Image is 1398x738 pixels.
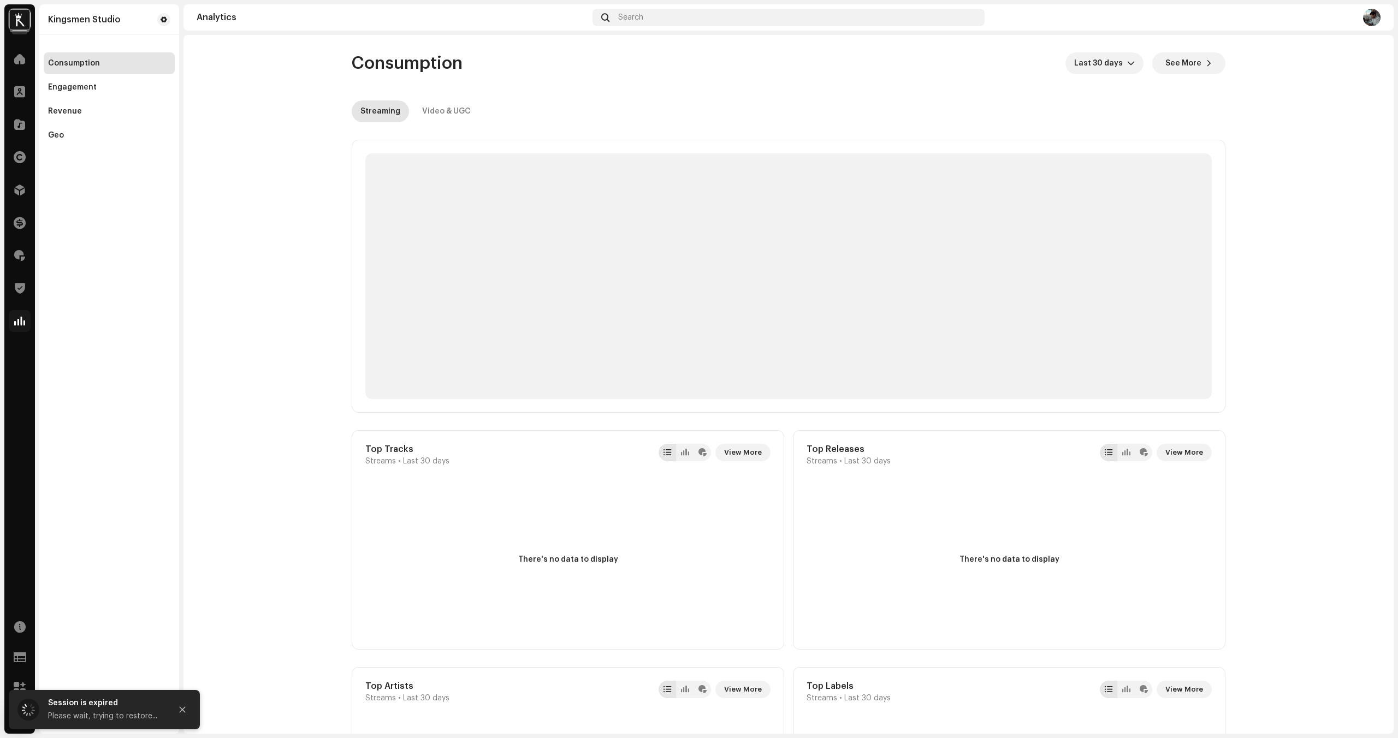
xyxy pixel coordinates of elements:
[365,681,449,692] div: Top Artists
[197,13,588,22] div: Analytics
[807,681,891,692] div: Top Labels
[807,457,837,466] span: Streams
[844,457,891,466] span: Last 30 days
[1165,679,1203,700] span: View More
[1165,52,1201,74] span: See More
[360,100,400,122] div: Streaming
[398,694,401,703] span: •
[365,694,396,703] span: Streams
[724,442,762,463] span: View More
[715,681,771,698] button: View More
[48,131,64,140] div: Geo
[44,76,175,98] re-m-nav-item: Engagement
[1165,442,1203,463] span: View More
[1363,9,1381,26] img: e7e1c77d-7ac2-4e23-a9aa-5e1bb7bb2ada
[839,457,842,466] span: •
[398,457,401,466] span: •
[1074,52,1127,74] span: Last 30 days
[403,694,449,703] span: Last 30 days
[839,694,842,703] span: •
[1157,681,1212,698] button: View More
[48,697,163,710] div: Session is expired
[48,83,97,92] div: Engagement
[352,52,463,74] span: Consumption
[1152,52,1225,74] button: See More
[365,457,396,466] span: Streams
[807,694,837,703] span: Streams
[403,457,449,466] span: Last 30 days
[7,705,33,731] div: Open Intercom Messenger
[9,9,31,31] img: e9e70cf3-c49a-424f-98c5-fab0222053be
[48,710,163,723] div: Please wait, trying to restore...
[724,679,762,700] span: View More
[959,554,1059,566] span: There's no data to display
[44,52,175,74] re-m-nav-item: Consumption
[48,107,82,116] div: Revenue
[1127,52,1135,74] div: dropdown trigger
[171,699,193,721] button: Close
[618,13,643,22] span: Search
[48,59,100,68] div: Consumption
[715,444,771,461] button: View More
[44,100,175,122] re-m-nav-item: Revenue
[365,444,449,455] div: Top Tracks
[807,444,891,455] div: Top Releases
[48,15,121,24] div: Kingsmen Studio
[44,124,175,146] re-m-nav-item: Geo
[518,554,618,566] span: There's no data to display
[844,694,891,703] span: Last 30 days
[422,100,471,122] div: Video & UGC
[1157,444,1212,461] button: View More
